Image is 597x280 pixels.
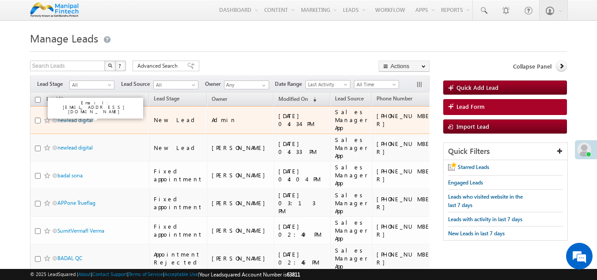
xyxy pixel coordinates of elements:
[37,80,69,88] span: Lead Stage
[154,144,203,152] div: New Lead
[149,94,184,105] a: Lead Stage
[448,179,483,186] span: Engaged Leads
[331,94,368,105] a: Lead Source
[212,144,270,152] div: [PERSON_NAME]
[212,171,270,179] div: [PERSON_NAME]
[335,191,368,215] div: Sales Manager App
[335,219,368,242] div: Sales Manager App
[278,112,326,128] div: [DATE] 04:34 PM
[448,216,522,222] span: Leads with activity in last 7 days
[376,95,412,102] span: Phone Number
[164,271,198,277] a: Acceptable Use
[224,81,269,89] input: Type to Search
[278,140,326,156] div: [DATE] 04:33 PM
[51,100,140,114] p: Email: [EMAIL_ADDRESS][DOMAIN_NAME]
[275,80,305,88] span: Date Range
[354,80,399,89] a: All Time
[278,222,326,238] div: [DATE] 02:49 PM
[118,62,122,69] span: ?
[153,81,198,89] a: All
[212,116,270,124] div: Admin
[57,144,93,151] a: newlead digital
[42,94,77,106] a: Lead Name
[257,81,268,90] a: Show All Items
[154,250,203,266] div: Appointment Rejected
[212,199,270,207] div: [PERSON_NAME]
[456,84,498,91] span: Quick Add Lead
[278,167,326,183] div: [DATE] 04:04 PM
[57,255,82,261] a: BADAL QC
[278,96,308,102] span: Modified On
[309,96,316,103] span: (sorted descending)
[335,246,368,270] div: Sales Manager App
[376,195,434,211] div: [PHONE_NUMBER]
[458,164,489,170] span: Starred Leads
[448,193,523,208] span: Leads who visited website in the last 7 days
[154,81,196,89] span: All
[354,81,396,88] span: All Time
[212,96,227,102] span: Owner
[154,167,203,183] div: Fixed appointment
[154,222,203,238] div: Fixed appointment
[57,199,95,206] a: APPone Trueflag
[376,112,434,128] div: [PHONE_NUMBER]
[137,62,180,70] span: Advanced Search
[154,116,203,124] div: New Lead
[115,61,126,71] button: ?
[306,81,348,88] span: Last Activity
[108,63,112,68] img: Search
[456,123,489,130] span: Import Lead
[287,271,300,278] span: 63811
[92,271,127,277] a: Contact Support
[57,227,104,234] a: SumitVermafl Verma
[335,136,368,160] div: Sales Manager App
[376,250,434,266] div: [PHONE_NUMBER]
[335,95,364,102] span: Lead Source
[372,94,417,105] a: Phone Number
[456,103,485,111] span: Lead Form
[57,117,93,123] a: newlead digital
[129,271,163,277] a: Terms of Service
[376,140,434,156] div: [PHONE_NUMBER]
[376,167,434,183] div: [PHONE_NUMBER]
[513,62,551,70] span: Collapse Panel
[448,230,505,237] span: New Leads in last 7 days
[212,254,270,262] div: [PERSON_NAME]
[57,172,83,179] a: badal sona
[35,97,41,103] input: Check all records
[30,270,300,279] span: © 2025 LeadSquared | | | | |
[376,222,434,238] div: [PHONE_NUMBER]
[335,108,368,132] div: Sales Manager App
[69,81,114,89] a: All
[205,80,224,88] span: Owner
[443,99,567,115] a: Lead Form
[30,31,98,45] span: Manage Leads
[379,61,430,72] button: Actions
[335,163,368,187] div: Sales Manager App
[278,250,326,266] div: [DATE] 02:46 PM
[70,81,112,89] span: All
[444,143,568,160] div: Quick Filters
[154,195,203,211] div: Fixed appointment
[154,95,179,102] span: Lead Stage
[78,271,91,277] a: About
[212,226,270,234] div: [PERSON_NAME]
[278,191,326,215] div: [DATE] 03:13 PM
[274,94,321,105] a: Modified On (sorted descending)
[199,271,300,278] span: Your Leadsquared Account Number is
[30,2,79,18] img: Custom Logo
[305,80,350,89] a: Last Activity
[121,80,153,88] span: Lead Source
